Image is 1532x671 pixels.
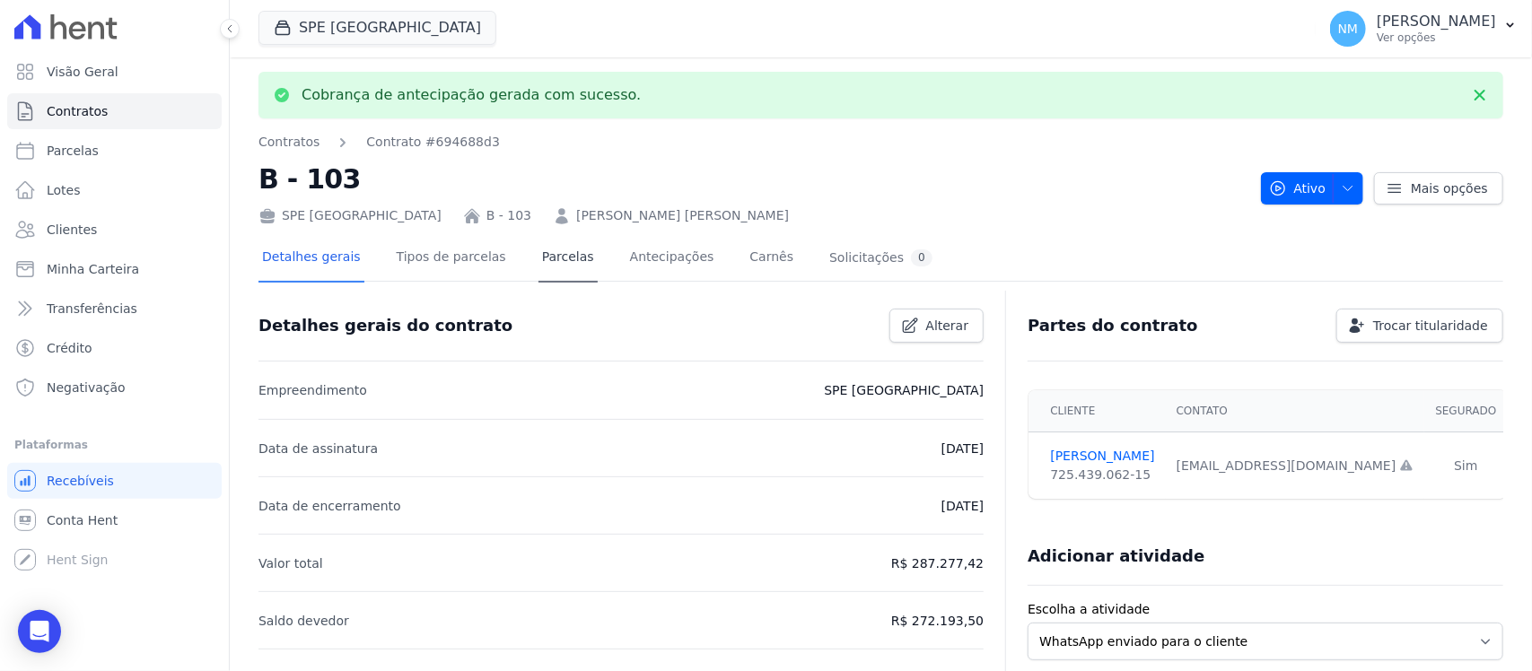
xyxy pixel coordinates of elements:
[7,133,222,169] a: Parcelas
[302,86,641,104] p: Cobrança de antecipação gerada com sucesso.
[47,181,81,199] span: Lotes
[258,133,320,152] a: Contratos
[1338,22,1359,35] span: NM
[14,434,214,456] div: Plataformas
[826,235,936,283] a: Solicitações0
[1028,545,1204,567] h3: Adicionar atividade
[486,206,531,225] a: B - 103
[1377,30,1496,45] p: Ver opções
[911,249,932,266] div: 0
[18,610,61,653] div: Open Intercom Messenger
[258,438,378,459] p: Data de assinatura
[47,260,139,278] span: Minha Carteira
[941,495,984,517] p: [DATE]
[258,133,1247,152] nav: Breadcrumb
[1261,172,1364,205] button: Ativo
[746,235,797,283] a: Carnês
[889,309,985,343] a: Alterar
[47,300,137,318] span: Transferências
[258,11,496,45] button: SPE [GEOGRAPHIC_DATA]
[47,511,118,529] span: Conta Hent
[7,463,222,499] a: Recebíveis
[1177,457,1414,475] div: [EMAIL_ADDRESS][DOMAIN_NAME]
[1424,432,1507,500] td: Sim
[1411,179,1488,197] span: Mais opções
[1269,172,1326,205] span: Ativo
[7,370,222,405] a: Negativação
[7,212,222,248] a: Clientes
[258,553,323,574] p: Valor total
[829,249,932,266] div: Solicitações
[7,330,222,366] a: Crédito
[1373,317,1488,335] span: Trocar titularidade
[891,610,984,632] p: R$ 272.193,50
[824,379,984,401] p: SPE [GEOGRAPHIC_DATA]
[1050,466,1154,484] div: 725.439.062-15
[258,379,367,401] p: Empreendimento
[1028,315,1198,336] h3: Partes do contrato
[1316,4,1532,54] button: NM [PERSON_NAME] Ver opções
[47,142,99,160] span: Parcelas
[1050,447,1154,466] a: [PERSON_NAME]
[47,339,92,357] span: Crédito
[538,235,598,283] a: Parcelas
[1424,390,1507,432] th: Segurado
[891,553,984,574] p: R$ 287.277,42
[47,379,126,396] span: Negativação
[258,610,349,632] p: Saldo devedor
[1377,13,1496,30] p: [PERSON_NAME]
[7,54,222,90] a: Visão Geral
[1374,172,1503,205] a: Mais opções
[626,235,718,283] a: Antecipações
[926,317,969,335] span: Alterar
[258,133,500,152] nav: Breadcrumb
[1166,390,1425,432] th: Contato
[7,291,222,327] a: Transferências
[7,93,222,129] a: Contratos
[1029,390,1165,432] th: Cliente
[7,502,222,538] a: Conta Hent
[941,438,984,459] p: [DATE]
[258,315,512,336] h3: Detalhes gerais do contrato
[258,206,442,225] div: SPE [GEOGRAPHIC_DATA]
[576,206,789,225] a: [PERSON_NAME] [PERSON_NAME]
[1336,309,1503,343] a: Trocar titularidade
[47,63,118,81] span: Visão Geral
[258,495,401,517] p: Data de encerramento
[47,472,114,490] span: Recebíveis
[258,235,364,283] a: Detalhes gerais
[7,172,222,208] a: Lotes
[1028,600,1503,619] label: Escolha a atividade
[366,133,500,152] a: Contrato #694688d3
[47,221,97,239] span: Clientes
[258,159,1247,199] h2: B - 103
[7,251,222,287] a: Minha Carteira
[47,102,108,120] span: Contratos
[393,235,510,283] a: Tipos de parcelas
